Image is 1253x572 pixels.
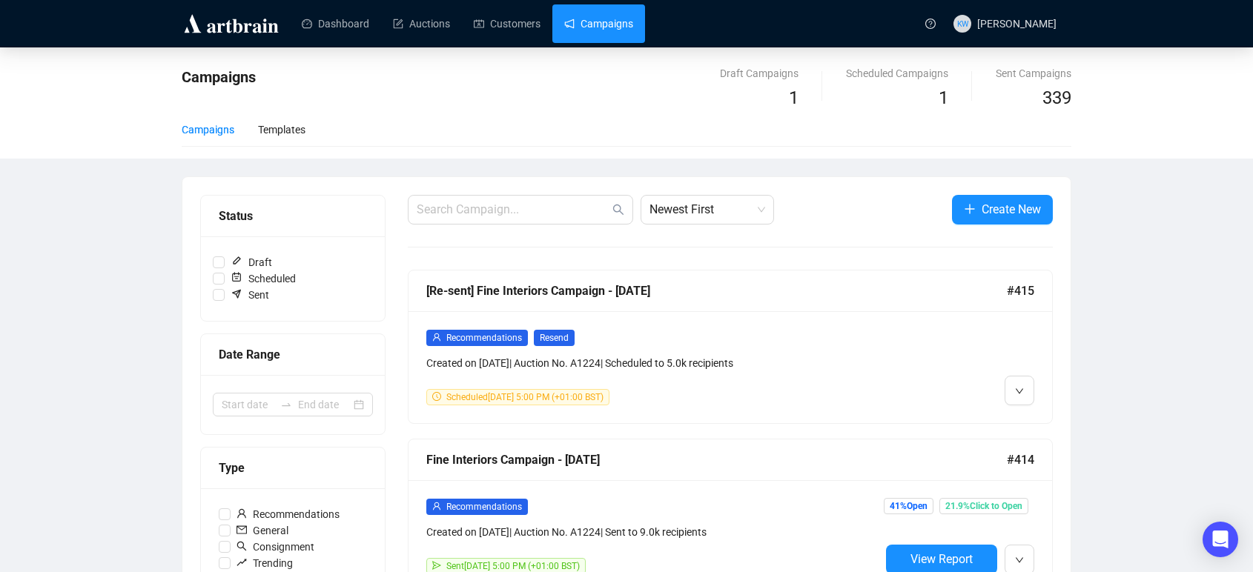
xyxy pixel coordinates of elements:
div: Created on [DATE] | Auction No. A1224 | Sent to 9.0k recipients [426,524,880,540]
span: Create New [982,200,1041,219]
span: Recommendations [231,506,346,522]
span: 339 [1042,87,1071,108]
span: mail [237,525,247,535]
span: Recommendations [446,502,522,512]
div: Templates [258,122,305,138]
a: Campaigns [564,4,633,43]
div: Draft Campaigns [720,65,799,82]
div: [Re-sent] Fine Interiors Campaign - [DATE] [426,282,1007,300]
div: Fine Interiors Campaign - [DATE] [426,450,1007,469]
span: search [237,541,247,551]
span: Newest First [649,196,765,224]
span: Sent [225,287,275,303]
span: [PERSON_NAME] [977,18,1057,30]
span: down [1015,387,1024,396]
span: #415 [1007,282,1034,300]
a: Dashboard [302,4,369,43]
span: swap-right [280,399,292,410]
div: Date Range [219,345,367,364]
input: Start date [222,396,274,413]
span: user [237,508,247,519]
span: Draft [225,254,278,270]
img: logo [182,12,281,36]
span: clock-circle [432,392,441,401]
div: Scheduled Campaigns [846,65,948,82]
span: send [432,561,441,570]
a: [Re-sent] Fine Interiors Campaign - [DATE]#415userRecommendationsResendCreated on [DATE]| Auction... [408,270,1053,424]
span: 1 [789,87,799,108]
span: to [280,399,292,410]
span: 1 [939,87,948,108]
div: Sent Campaigns [996,65,1071,82]
span: #414 [1007,450,1034,469]
button: Create New [952,195,1053,225]
div: Status [219,207,367,225]
span: 41% Open [884,498,933,514]
span: General [231,522,294,539]
span: Recommendations [446,333,522,343]
div: Type [219,459,367,477]
span: search [612,204,624,216]
span: 21.9% Click to Open [939,498,1028,514]
span: rise [237,557,247,568]
span: question-circle [925,19,936,29]
span: Scheduled [DATE] 5:00 PM (+01:00 BST) [446,392,604,402]
span: user [432,333,441,342]
span: plus [964,203,976,215]
div: Created on [DATE] | Auction No. A1224 | Scheduled to 5.0k recipients [426,355,880,371]
div: Open Intercom Messenger [1203,522,1238,557]
input: Search Campaign... [417,201,609,219]
span: View Report [910,552,973,566]
a: Auctions [393,4,450,43]
span: user [432,502,441,511]
div: Campaigns [182,122,234,138]
span: KW [956,17,968,30]
span: Sent [DATE] 5:00 PM (+01:00 BST) [446,561,580,571]
span: down [1015,556,1024,565]
span: Scheduled [225,270,302,287]
a: Customers [474,4,540,43]
span: Campaigns [182,68,256,86]
input: End date [298,396,351,413]
span: Trending [231,555,299,571]
span: Resend [534,330,575,346]
span: Consignment [231,539,320,555]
